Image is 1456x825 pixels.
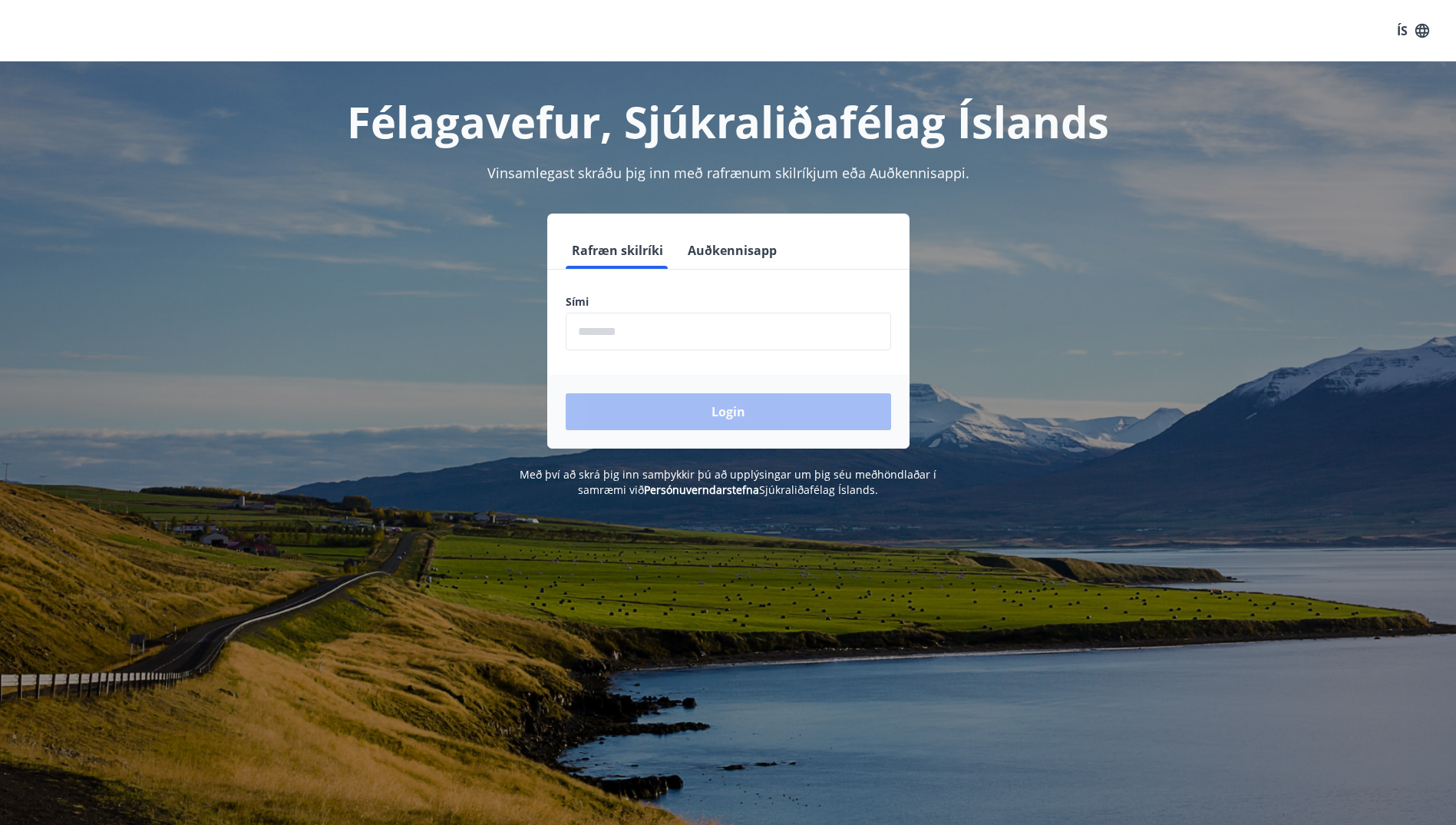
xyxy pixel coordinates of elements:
[487,164,969,182] span: Vinsamlegast skráðu þig inn með rafrænum skilríkjum eða Auðkennisappi.
[566,294,891,310] label: Sími
[1388,17,1438,45] button: ÍS
[194,92,1263,151] h1: Félagavefur, Sjúkraliðafélag Íslands
[520,467,936,497] span: Með því að skrá þig inn samþykkir þú að upplýsingar um þig séu meðhöndlaðar í samræmi við Sjúkral...
[682,232,783,269] button: Auðkennisapp
[566,232,669,269] button: Rafræn skilríki
[644,482,759,497] a: Persónuverndarstefna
